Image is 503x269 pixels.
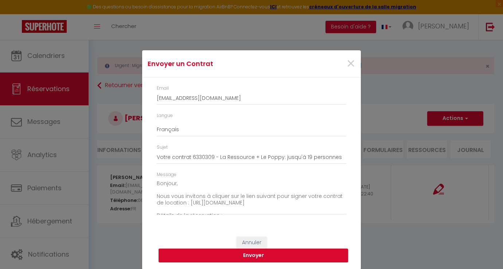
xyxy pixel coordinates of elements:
label: Message [157,171,176,178]
h4: Envoyer un Contrat [148,59,283,69]
button: Close [346,56,355,72]
label: Sujet [157,144,168,151]
label: Email [157,85,169,92]
button: Envoyer [159,249,348,262]
span: × [346,53,355,75]
button: Ouvrir le widget de chat LiveChat [6,3,28,25]
button: Annuler [237,237,267,249]
label: Langue [157,112,173,119]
